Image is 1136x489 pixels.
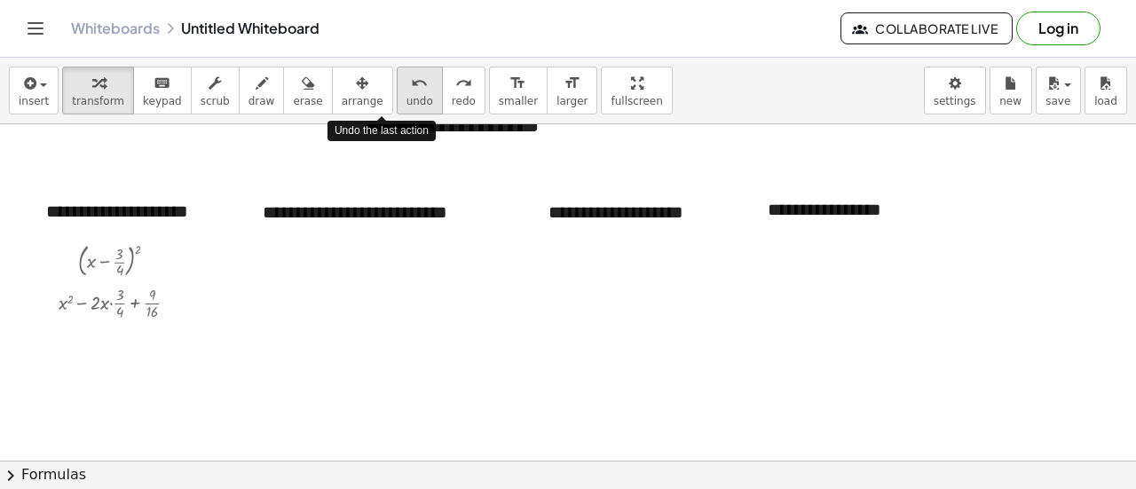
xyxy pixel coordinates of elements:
[21,14,50,43] button: Toggle navigation
[154,73,170,94] i: keyboard
[1094,95,1117,107] span: load
[924,67,986,114] button: settings
[248,95,275,107] span: draw
[611,95,662,107] span: fullscreen
[133,67,192,114] button: keyboardkeypad
[509,73,526,94] i: format_size
[332,67,393,114] button: arrange
[840,12,1013,44] button: Collaborate Live
[327,121,436,141] div: Undo the last action
[1085,67,1127,114] button: load
[19,95,49,107] span: insert
[1045,95,1070,107] span: save
[564,73,580,94] i: format_size
[499,95,538,107] span: smaller
[452,95,476,107] span: redo
[1036,67,1081,114] button: save
[489,67,548,114] button: format_sizesmaller
[239,67,285,114] button: draw
[293,95,322,107] span: erase
[934,95,976,107] span: settings
[191,67,240,114] button: scrub
[397,67,443,114] button: undoundo
[201,95,230,107] span: scrub
[990,67,1032,114] button: new
[1016,12,1100,45] button: Log in
[71,20,160,37] a: Whiteboards
[601,67,672,114] button: fullscreen
[442,67,485,114] button: redoredo
[62,67,134,114] button: transform
[999,95,1022,107] span: new
[406,95,433,107] span: undo
[455,73,472,94] i: redo
[9,67,59,114] button: insert
[411,73,428,94] i: undo
[283,67,332,114] button: erase
[72,95,124,107] span: transform
[856,20,998,36] span: Collaborate Live
[342,95,383,107] span: arrange
[143,95,182,107] span: keypad
[556,95,588,107] span: larger
[547,67,597,114] button: format_sizelarger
